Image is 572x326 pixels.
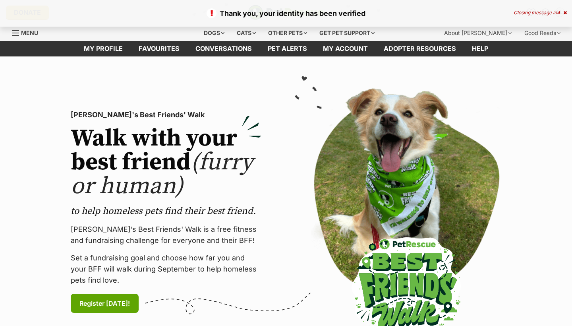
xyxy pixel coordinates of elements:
div: About [PERSON_NAME] [439,25,517,41]
a: Adopter resources [376,41,464,56]
a: Favourites [131,41,187,56]
a: Help [464,41,496,56]
p: [PERSON_NAME]’s Best Friends' Walk is a free fitness and fundraising challenge for everyone and t... [71,224,261,246]
a: Pet alerts [260,41,315,56]
div: Other pets [263,25,313,41]
div: Get pet support [314,25,380,41]
h2: Walk with your best friend [71,127,261,198]
p: to help homeless pets find their best friend. [71,205,261,217]
a: conversations [187,41,260,56]
a: Register [DATE]! [71,294,139,313]
div: Good Reads [519,25,566,41]
div: Dogs [198,25,230,41]
p: Set a fundraising goal and choose how far you and your BFF will walk during September to help hom... [71,252,261,286]
span: Register [DATE]! [79,299,130,308]
div: Cats [231,25,261,41]
a: Menu [12,25,44,39]
span: (furry or human) [71,147,253,201]
a: My account [315,41,376,56]
p: [PERSON_NAME]'s Best Friends' Walk [71,109,261,120]
span: Menu [21,29,38,36]
a: My profile [76,41,131,56]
